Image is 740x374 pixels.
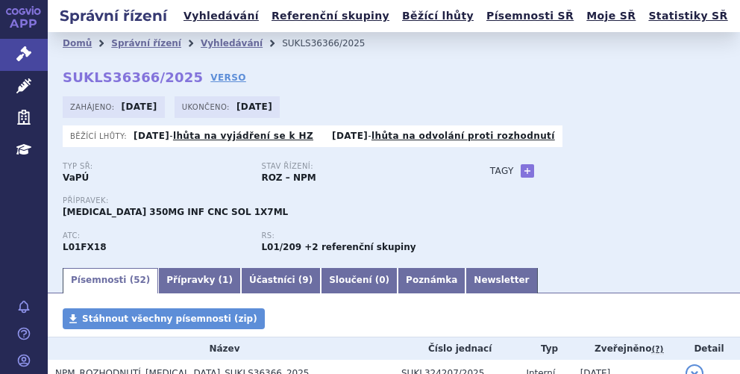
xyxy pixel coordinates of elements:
[63,242,107,252] strong: AMIVANTAMAB
[573,337,678,360] th: Zveřejněno
[482,6,578,26] a: Písemnosti SŘ
[63,38,92,49] a: Domů
[394,337,518,360] th: Číslo jednací
[201,38,263,49] a: Vyhledávání
[236,102,272,112] strong: [DATE]
[332,130,555,142] p: -
[304,242,416,252] strong: +2 referenční skupiny
[111,38,181,49] a: Správní řízení
[63,172,89,183] strong: VaPÚ
[379,275,385,285] span: 0
[222,275,228,285] span: 1
[582,6,640,26] a: Moje SŘ
[63,196,460,205] p: Přípravek:
[678,337,740,360] th: Detail
[63,231,246,240] p: ATC:
[398,6,478,26] a: Běžící lhůty
[644,6,732,26] a: Statistiky SŘ
[63,162,246,171] p: Typ SŘ:
[398,268,465,293] a: Poznámka
[122,102,157,112] strong: [DATE]
[241,268,321,293] a: Účastníci (9)
[261,231,445,240] p: RS:
[134,130,313,142] p: -
[267,6,394,26] a: Referenční skupiny
[63,69,203,85] strong: SUKLS36366/2025
[158,268,241,293] a: Přípravky (1)
[465,268,537,293] a: Newsletter
[82,314,257,324] span: Stáhnout všechny písemnosti (zip)
[63,207,288,217] span: [MEDICAL_DATA] 350MG INF CNC SOL 1X7ML
[179,6,263,26] a: Vyhledávání
[651,344,663,355] abbr: (?)
[521,164,534,178] a: +
[134,131,169,141] strong: [DATE]
[302,275,308,285] span: 9
[332,131,368,141] strong: [DATE]
[63,268,158,293] a: Písemnosti (52)
[173,131,313,141] a: lhůta na vyjádření se k HZ
[261,172,316,183] strong: ROZ – NPM
[210,70,246,85] a: VERSO
[48,337,394,360] th: Název
[63,308,265,329] a: Stáhnout všechny písemnosti (zip)
[282,32,384,54] li: SUKLS36366/2025
[490,162,514,180] h3: Tagy
[518,337,572,360] th: Typ
[371,131,555,141] a: lhůta na odvolání proti rozhodnutí
[134,275,146,285] span: 52
[182,101,233,113] span: Ukončeno:
[48,5,179,26] h2: Správní řízení
[261,242,301,252] strong: amivantamab k léčbě pokročilého NSCLC s pozitivitou EGFR mutace v kombinaci s karboplatinou a pem...
[321,268,398,293] a: Sloučení (0)
[70,130,130,142] span: Běžící lhůty:
[261,162,445,171] p: Stav řízení:
[70,101,117,113] span: Zahájeno:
